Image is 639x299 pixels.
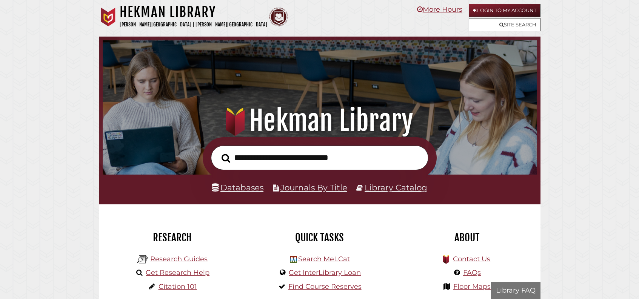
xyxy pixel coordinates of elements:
a: Citation 101 [159,282,197,291]
i: Search [222,153,230,163]
a: Login to My Account [469,4,540,17]
img: Hekman Library Logo [137,254,148,265]
h2: Research [105,231,240,244]
a: Research Guides [150,255,208,263]
img: Hekman Library Logo [290,256,297,263]
a: Site Search [469,18,540,31]
a: FAQs [463,268,481,277]
a: Get InterLibrary Loan [289,268,361,277]
p: [PERSON_NAME][GEOGRAPHIC_DATA] | [PERSON_NAME][GEOGRAPHIC_DATA] [120,20,267,29]
h2: About [399,231,535,244]
a: Find Course Reserves [288,282,362,291]
a: Databases [212,182,263,192]
h1: Hekman Library [120,4,267,20]
a: Library Catalog [365,182,427,192]
a: Get Research Help [146,268,209,277]
a: More Hours [417,5,462,14]
img: Calvin University [99,8,118,26]
a: Search MeLCat [298,255,350,263]
button: Search [218,152,234,165]
a: Contact Us [453,255,490,263]
h1: Hekman Library [112,104,527,137]
a: Journals By Title [280,182,347,192]
img: Calvin Theological Seminary [269,8,288,26]
a: Floor Maps [453,282,491,291]
h2: Quick Tasks [252,231,388,244]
